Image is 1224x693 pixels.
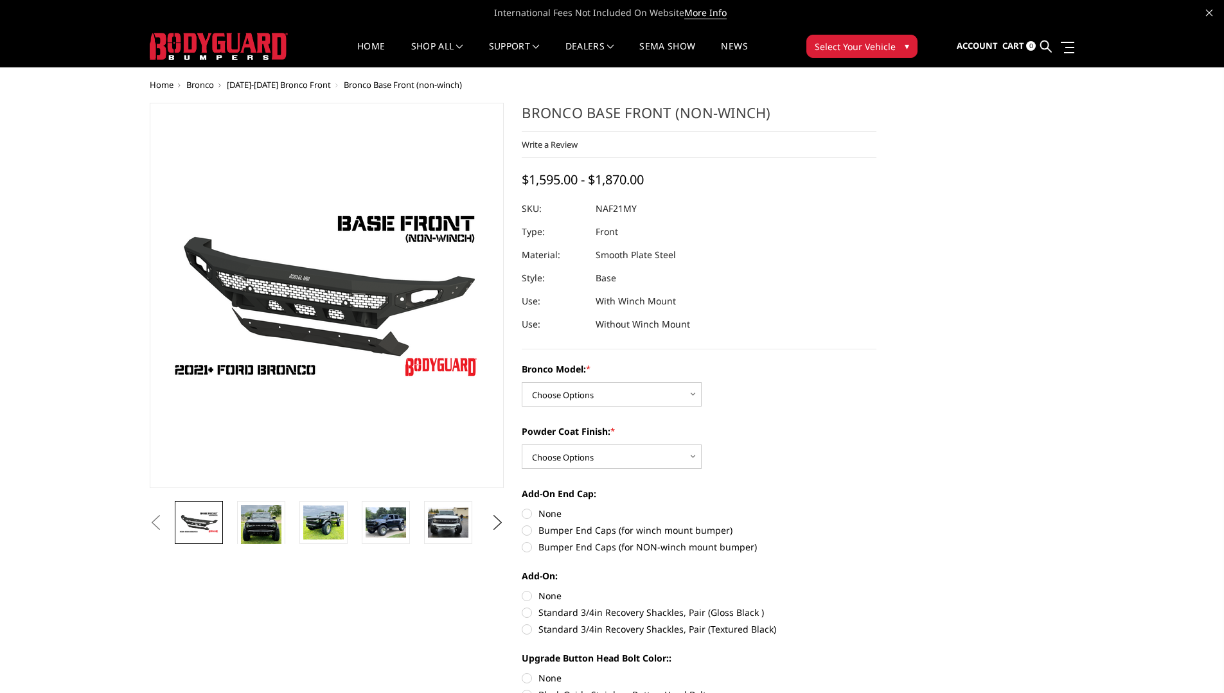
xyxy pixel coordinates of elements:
[721,42,747,67] a: News
[227,79,331,91] a: [DATE]-[DATE] Bronco Front
[357,42,385,67] a: Home
[522,487,876,500] label: Add-On End Cap:
[596,290,676,313] dd: With Winch Mount
[639,42,695,67] a: SEMA Show
[522,220,586,243] dt: Type:
[806,35,918,58] button: Select Your Vehicle
[179,511,219,534] img: Bronco Base Front (non-winch)
[488,513,507,532] button: Next
[522,523,876,537] label: Bumper End Caps (for winch mount bumper)
[522,540,876,554] label: Bumper End Caps (for NON-winch mount bumper)
[596,243,676,267] dd: Smooth Plate Steel
[522,313,586,336] dt: Use:
[489,42,540,67] a: Support
[905,39,909,53] span: ▾
[344,79,462,91] span: Bronco Base Front (non-winch)
[522,507,876,520] label: None
[522,362,876,376] label: Bronco Model:
[150,79,173,91] a: Home
[150,103,504,488] a: Bronco Base Front (non-winch)
[522,267,586,290] dt: Style:
[596,313,690,336] dd: Without Winch Mount
[522,651,876,665] label: Upgrade Button Head Bolt Color::
[596,267,616,290] dd: Base
[522,197,586,220] dt: SKU:
[565,42,614,67] a: Dealers
[522,290,586,313] dt: Use:
[1002,29,1036,64] a: Cart 0
[1026,41,1036,51] span: 0
[522,425,876,438] label: Powder Coat Finish:
[411,42,463,67] a: shop all
[522,569,876,583] label: Add-On:
[150,33,288,60] img: BODYGUARD BUMPERS
[957,40,998,51] span: Account
[522,243,586,267] dt: Material:
[957,29,998,64] a: Account
[522,103,876,132] h1: Bronco Base Front (non-winch)
[522,139,578,150] a: Write a Review
[366,507,406,538] img: Bronco Base Front (non-winch)
[1002,40,1024,51] span: Cart
[522,671,876,685] label: None
[522,622,876,636] label: Standard 3/4in Recovery Shackles, Pair (Textured Black)
[596,197,637,220] dd: NAF21MY
[241,505,281,549] img: Bronco Base Front (non-winch)
[522,606,876,619] label: Standard 3/4in Recovery Shackles, Pair (Gloss Black )
[522,589,876,602] label: None
[303,505,344,540] img: Bronco Base Front (non-winch)
[684,6,727,19] a: More Info
[815,40,896,53] span: Select Your Vehicle
[522,171,644,188] span: $1,595.00 - $1,870.00
[596,220,618,243] dd: Front
[1160,631,1224,693] iframe: Chat Widget
[186,79,214,91] a: Bronco
[428,507,468,538] img: Bronco Base Front (non-winch)
[146,513,166,532] button: Previous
